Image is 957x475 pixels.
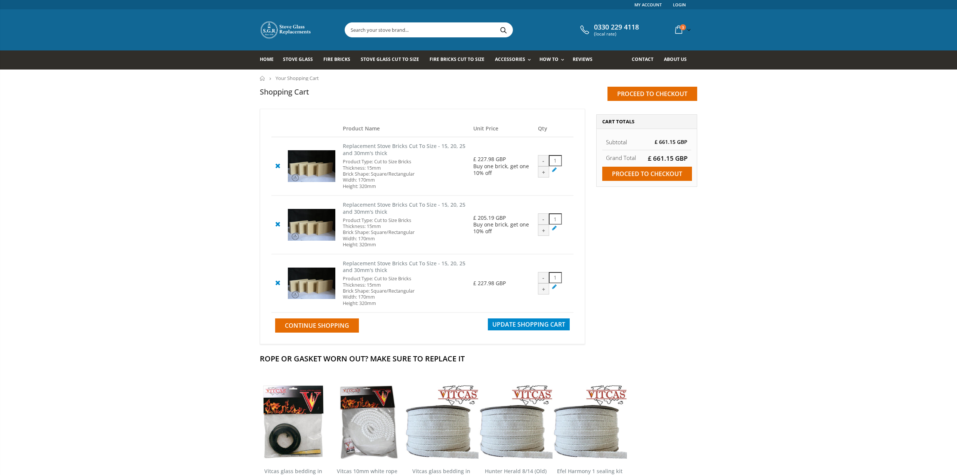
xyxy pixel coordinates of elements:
img: Replacement Stove Bricks Cut To Size - 15, 20, 25 and 30mm's thick - Brick Pool #1 [288,209,335,240]
span: 0330 229 4118 [594,23,639,31]
input: Proceed to checkout [602,167,692,181]
img: Vitcas stove glass bedding in tape [553,385,627,459]
button: Search [495,23,512,37]
th: Product Name [339,120,470,137]
span: Your Shopping Cart [276,75,319,81]
div: - [538,213,549,225]
div: - [538,155,549,166]
span: How To [539,56,558,62]
div: + [538,166,549,178]
a: Home [260,76,265,81]
img: Vitcas stove glass bedding in tape [256,385,330,459]
div: + [538,283,549,294]
span: £ 205.19 GBP [473,214,506,221]
a: How To [539,50,568,70]
img: Replacement Stove Bricks Cut To Size - 15, 20, 25 and 30mm's thick - Brick Pool #1 [288,268,335,299]
img: Vitcas stove glass bedding in tape [404,385,478,459]
a: Replacement Stove Bricks Cut To Size - 15, 20, 25 and 30mm's thick [343,201,465,215]
img: Vitcas stove glass bedding in tape [478,385,553,459]
a: Accessories [495,50,535,70]
span: Accessories [495,56,525,62]
th: Qty [534,120,573,137]
img: Stove Glass Replacement [260,21,312,39]
span: Stove Glass [283,56,313,62]
div: Product Type: Cut to Size Bricks Thickness: 15mm Brick Shape: Square/Rectangular Width: 170mm Hei... [343,276,466,306]
span: Subtotal [606,138,627,146]
span: Continue Shopping [285,321,349,330]
a: 0330 229 4118 (local rate) [578,23,639,37]
a: Continue Shopping [275,318,359,333]
div: + [538,225,549,236]
h2: Rope Or Gasket Worn Out? Make Sure To Replace It [260,354,697,364]
div: Buy one brick, get one 10% off [473,221,530,235]
a: Reviews [573,50,598,70]
div: - [538,272,549,283]
div: Buy one brick, get one 10% off [473,163,530,176]
div: Product Type: Cut to Size Bricks Thickness: 15mm Brick Shape: Square/Rectangular Width: 170mm Hei... [343,159,466,189]
a: Fire Bricks Cut To Size [430,50,490,70]
span: (local rate) [594,31,639,37]
a: About us [664,50,692,70]
a: Home [260,50,279,70]
span: Update Shopping Cart [492,320,565,329]
img: Replacement Stove Bricks Cut To Size - 15, 20, 25 and 30mm's thick - Brick Pool #1 [288,150,335,182]
a: Fire Bricks [323,50,356,70]
a: Replacement Stove Bricks Cut To Size - 15, 20, 25 and 30mm's thick [343,142,465,157]
a: Replacement Stove Bricks Cut To Size - 15, 20, 25 and 30mm's thick [343,260,465,274]
input: Proceed to checkout [607,87,697,101]
span: £ 227.98 GBP [473,280,506,287]
span: £ 661.15 GBP [655,138,687,145]
a: Stove Glass Cut To Size [361,50,424,70]
span: Stove Glass Cut To Size [361,56,419,62]
span: About us [664,56,687,62]
div: Product Type: Cut to Size Bricks Thickness: 15mm Brick Shape: Square/Rectangular Width: 170mm Hei... [343,218,466,248]
img: Vitcas white rope, glue and gloves kit 10mm [330,385,404,459]
a: Contact [632,50,659,70]
span: Fire Bricks [323,56,350,62]
a: Stove Glass [283,50,319,70]
span: Fire Bricks Cut To Size [430,56,484,62]
span: Cart Totals [602,118,634,125]
span: £ 227.98 GBP [473,155,506,163]
span: Reviews [573,56,593,62]
h1: Shopping Cart [260,87,309,97]
span: 3 [680,24,686,30]
span: Home [260,56,274,62]
span: Contact [632,56,653,62]
button: Update Shopping Cart [488,318,570,330]
span: £ 661.15 GBP [648,154,687,163]
a: 3 [672,22,692,37]
input: Search your stove brand... [345,23,596,37]
strong: Grand Total [606,154,636,161]
th: Unit Price [470,120,534,137]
